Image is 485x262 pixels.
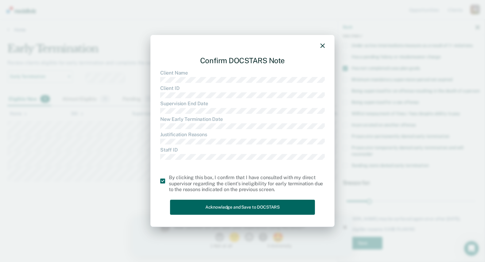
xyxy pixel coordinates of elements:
img: Profile image for Kim [27,6,37,16]
dt: New Early Termination Date [160,116,325,122]
button: 3 [112,17,122,26]
div: 5 - Extremely [135,28,193,32]
div: How satisfied are you with your experience using Recidiviz? [42,8,184,13]
dt: Justification Reasons [160,132,325,137]
div: Confirm DOCSTARS Note [160,51,325,70]
button: Acknowledge and Save to DOCSTARS [170,200,315,215]
div: 1 - Not at all [42,28,100,32]
div: By clicking this box, I confirm that I have consulted with my direct supervisor regarding the cli... [169,175,325,193]
div: Close survey [211,9,214,13]
button: 2 [96,17,109,26]
dt: Supervision End Date [160,101,325,106]
button: 5 [140,17,152,26]
dt: Staff ID [160,147,325,153]
dt: Client ID [160,85,325,91]
button: 1 [82,17,93,26]
dt: Client Name [160,70,325,76]
button: 4 [126,17,137,26]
